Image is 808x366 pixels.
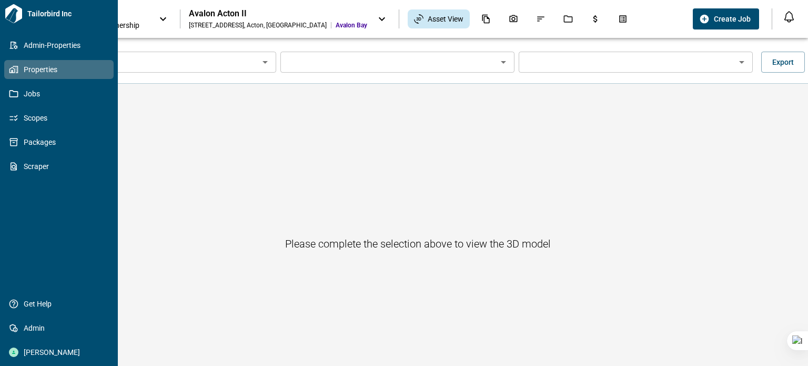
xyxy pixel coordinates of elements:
[18,113,104,123] span: Scopes
[4,108,114,127] a: Scopes
[584,10,607,28] div: Budgets
[189,21,327,29] div: [STREET_ADDRESS] , Acton , [GEOGRAPHIC_DATA]
[18,88,104,99] span: Jobs
[4,84,114,103] a: Jobs
[734,55,749,70] button: Open
[18,137,104,147] span: Packages
[18,161,104,172] span: Scraper
[4,157,114,176] a: Scraper
[772,57,794,67] span: Export
[4,36,114,55] a: Admin-Properties
[714,14,751,24] span: Create Job
[408,9,470,28] div: Asset View
[18,347,104,358] span: [PERSON_NAME]
[612,10,634,28] div: Takeoff Center
[761,52,805,73] button: Export
[18,64,104,75] span: Properties
[18,323,104,333] span: Admin
[23,8,114,19] span: Tailorbird Inc
[4,319,114,338] a: Admin
[781,8,797,25] button: Open notification feed
[502,10,524,28] div: Photos
[530,10,552,28] div: Issues & Info
[285,235,551,252] h6: Please complete the selection above to view the 3D model
[4,133,114,152] a: Packages
[496,55,511,70] button: Open
[428,14,463,24] span: Asset View
[18,299,104,309] span: Get Help
[189,8,367,19] div: Avalon Acton II
[475,10,497,28] div: Documents
[336,21,367,29] span: Avalon Bay
[693,8,759,29] button: Create Job
[18,40,104,51] span: Admin-Properties
[557,10,579,28] div: Jobs
[258,55,272,70] button: Open
[4,60,114,79] a: Properties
